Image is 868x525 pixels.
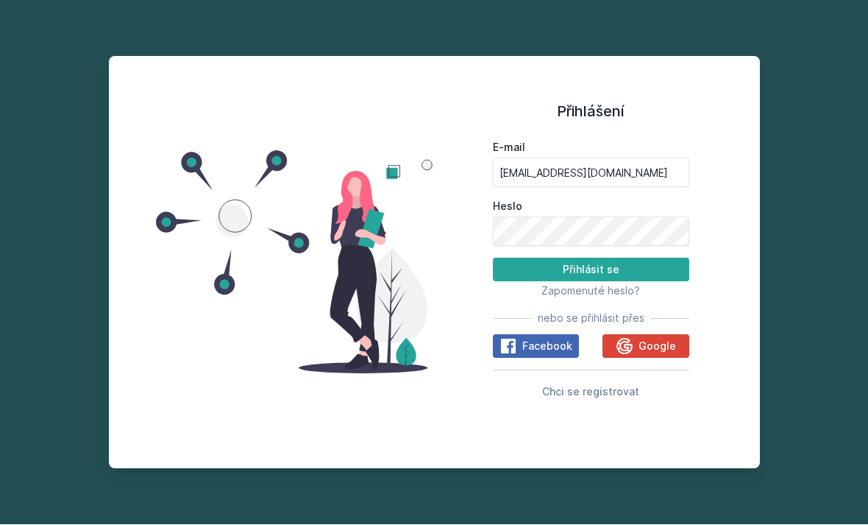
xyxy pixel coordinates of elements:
[542,386,639,398] span: Chci se registrovat
[542,383,639,401] button: Chci se registrovat
[538,311,644,326] span: nebo se přihlásit přes
[493,158,689,188] input: Tvoje e-mailová adresa
[522,339,572,354] span: Facebook
[493,101,689,123] h1: Přihlášení
[493,141,689,155] label: E-mail
[493,200,689,214] label: Heslo
[541,285,640,297] span: Zapomenuté heslo?
[638,339,676,354] span: Google
[493,258,689,282] button: Přihlásit se
[602,335,689,359] button: Google
[493,335,579,359] button: Facebook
